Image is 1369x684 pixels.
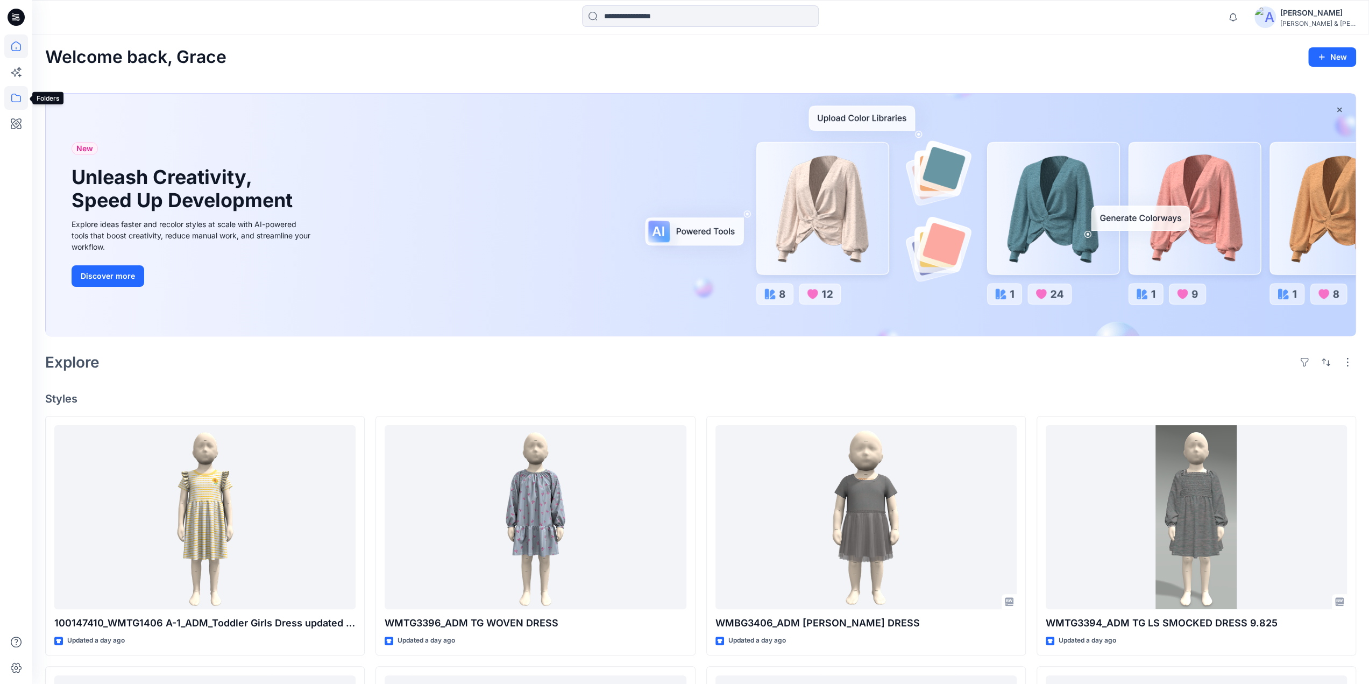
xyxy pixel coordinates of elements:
a: 100147410_WMTG1406 A-1_ADM_Toddler Girls Dress updated 6.20 colorways [54,425,356,610]
img: avatar [1254,6,1276,28]
button: Discover more [72,265,144,287]
a: WMTG3394_ADM TG LS SMOCKED DRESS 9.825 [1046,425,1347,610]
span: New [76,142,93,155]
a: WMBG3406_ADM BG TUTU DRESS [715,425,1017,610]
p: WMBG3406_ADM [PERSON_NAME] DRESS [715,616,1017,631]
a: WMTG3396_ADM TG WOVEN DRESS [385,425,686,610]
a: Discover more [72,265,314,287]
h1: Unleash Creativity, Speed Up Development [72,166,297,212]
p: Updated a day ago [728,635,786,646]
h2: Explore [45,354,100,371]
p: WMTG3394_ADM TG LS SMOCKED DRESS 9.825 [1046,616,1347,631]
button: New [1308,47,1356,67]
div: [PERSON_NAME] [1280,6,1356,19]
h4: Styles [45,392,1356,405]
div: Explore ideas faster and recolor styles at scale with AI-powered tools that boost creativity, red... [72,218,314,252]
h2: Welcome back, Grace [45,47,226,67]
p: Updated a day ago [1059,635,1116,646]
p: 100147410_WMTG1406 A-1_ADM_Toddler Girls Dress updated 6.20 colorways [54,616,356,631]
p: Updated a day ago [67,635,125,646]
p: WMTG3396_ADM TG WOVEN DRESS [385,616,686,631]
div: [PERSON_NAME] & [PERSON_NAME] [1280,19,1356,27]
p: Updated a day ago [398,635,455,646]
